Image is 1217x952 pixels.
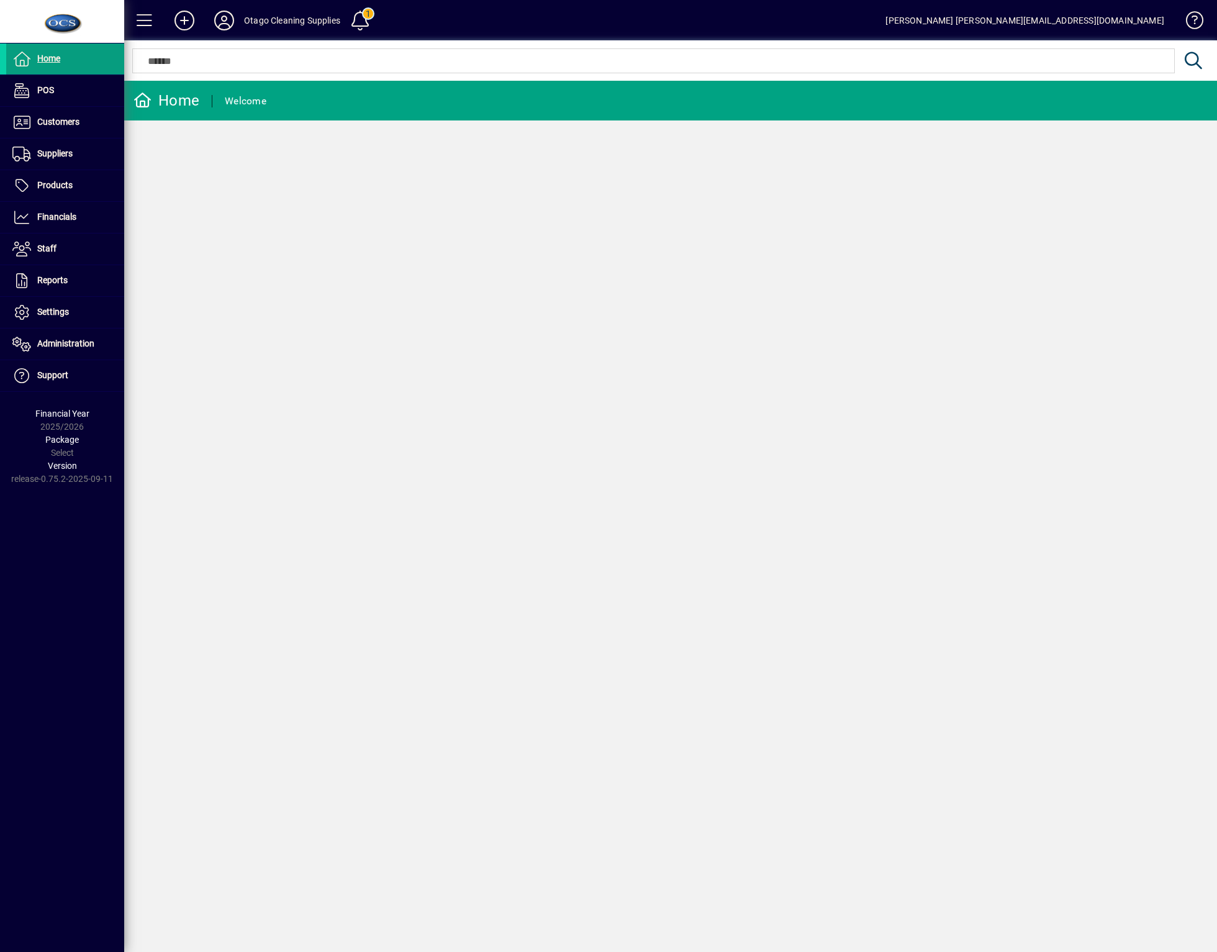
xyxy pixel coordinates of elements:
[165,9,204,32] button: Add
[45,435,79,445] span: Package
[244,11,340,30] div: Otago Cleaning Supplies
[37,338,94,348] span: Administration
[37,275,68,285] span: Reports
[6,75,124,106] a: POS
[35,409,89,419] span: Financial Year
[37,307,69,317] span: Settings
[225,91,266,111] div: Welcome
[48,461,77,471] span: Version
[6,138,124,170] a: Suppliers
[37,117,79,127] span: Customers
[133,91,199,111] div: Home
[6,107,124,138] a: Customers
[37,180,73,190] span: Products
[885,11,1164,30] div: [PERSON_NAME] [PERSON_NAME][EMAIL_ADDRESS][DOMAIN_NAME]
[37,85,54,95] span: POS
[204,9,244,32] button: Profile
[6,170,124,201] a: Products
[37,212,76,222] span: Financials
[6,329,124,360] a: Administration
[37,148,73,158] span: Suppliers
[6,202,124,233] a: Financials
[6,360,124,391] a: Support
[6,233,124,265] a: Staff
[1177,2,1201,43] a: Knowledge Base
[6,297,124,328] a: Settings
[37,370,68,380] span: Support
[37,53,60,63] span: Home
[37,243,57,253] span: Staff
[6,265,124,296] a: Reports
